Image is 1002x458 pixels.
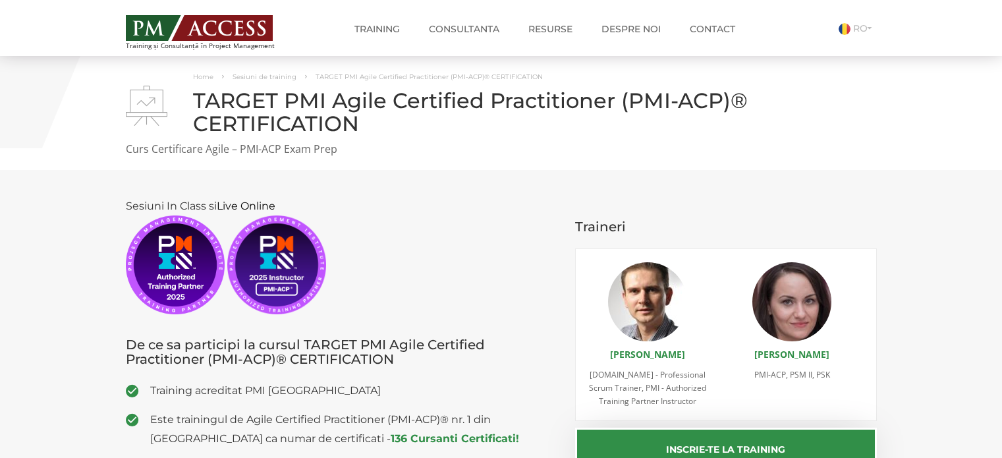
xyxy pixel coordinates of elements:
[592,16,671,42] a: Despre noi
[419,16,509,42] a: Consultanta
[126,337,556,366] h3: De ce sa participi la cursul TARGET PMI Agile Certified Practitioner (PMI-ACP)® CERTIFICATION
[126,42,299,49] span: Training și Consultanță în Project Management
[126,196,556,314] p: Sesiuni In Class si
[589,369,706,407] span: [DOMAIN_NAME] - Professional Scrum Trainer, PMI - Authorized Training Partner Instructor
[150,381,556,400] span: Training acreditat PMI [GEOGRAPHIC_DATA]
[126,142,877,157] p: Curs Certificare Agile – PMI-ACP Exam Prep
[518,16,582,42] a: Resurse
[126,11,299,49] a: Training și Consultanță în Project Management
[126,86,167,126] img: TARGET PMI Agile Certified Practitioner (PMI-ACP)® CERTIFICATION
[680,16,745,42] a: Contact
[217,200,275,212] span: Live Online
[193,72,213,81] a: Home
[610,348,685,360] a: [PERSON_NAME]
[839,23,850,35] img: Romana
[839,22,877,34] a: RO
[391,432,519,445] a: 136 Cursanti Certificati!
[345,16,410,42] a: Training
[754,369,830,380] span: PMI-ACP, PSM II, PSK
[752,262,831,341] img: Cristina Lupu
[316,72,543,81] span: TARGET PMI Agile Certified Practitioner (PMI-ACP)® CERTIFICATION
[608,262,687,341] img: Mihai Olaru
[754,348,829,360] a: [PERSON_NAME]
[126,89,877,135] h1: TARGET PMI Agile Certified Practitioner (PMI-ACP)® CERTIFICATION
[126,15,273,41] img: PM ACCESS - Echipa traineri si consultanti certificati PMP: Narciss Popescu, Mihai Olaru, Monica ...
[575,219,877,234] h3: Traineri
[150,410,556,448] span: Este trainingul de Agile Certified Practitioner (PMI-ACP)® nr. 1 din [GEOGRAPHIC_DATA] ca numar d...
[233,72,296,81] a: Sesiuni de training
